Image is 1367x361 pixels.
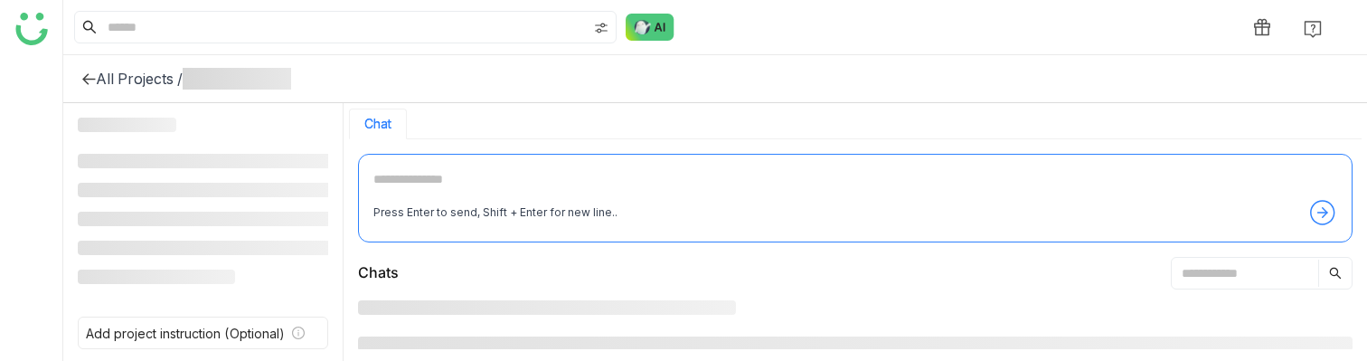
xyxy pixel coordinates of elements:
img: logo [15,13,48,45]
img: ask-buddy-normal.svg [626,14,674,41]
div: All Projects / [96,70,183,88]
div: Chats [358,261,399,284]
img: search-type.svg [594,21,608,35]
img: help.svg [1304,20,1322,38]
div: Add project instruction (Optional) [86,326,285,341]
div: Press Enter to send, Shift + Enter for new line.. [373,204,618,222]
button: Chat [364,117,391,131]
